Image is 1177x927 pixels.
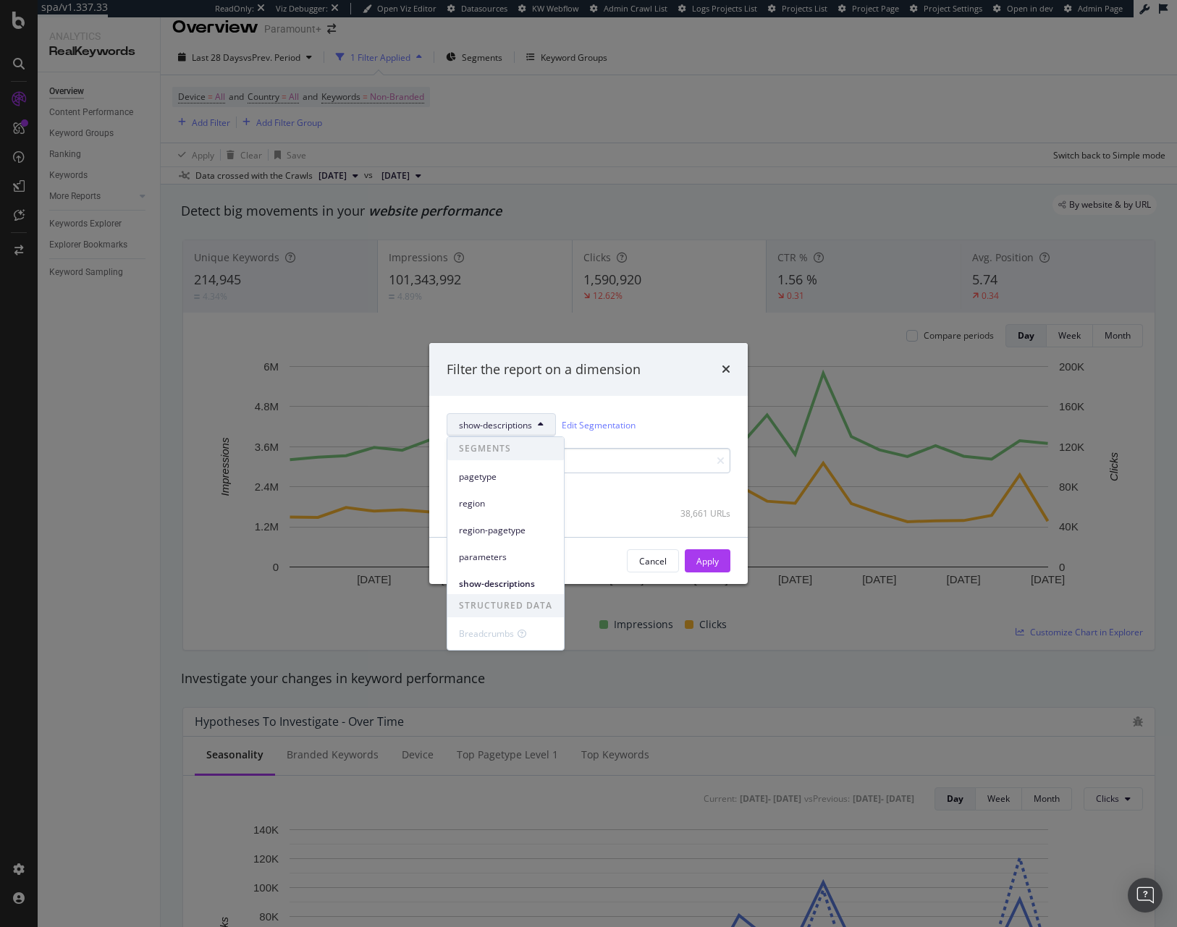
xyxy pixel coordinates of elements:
button: show-descriptions [447,413,556,436]
span: region [459,497,552,510]
button: Cancel [627,549,679,572]
span: show-descriptions [459,577,552,591]
div: times [722,360,730,379]
input: Search [447,448,730,473]
div: modal [429,343,748,585]
div: 38,661 URLs [659,507,730,520]
span: STRUCTURED DATA [447,594,564,617]
div: Select all data available [447,485,730,497]
div: Cancel [639,555,667,567]
span: pagetype [459,470,552,483]
span: parameters [459,551,552,564]
a: Edit Segmentation [562,418,636,433]
div: Breadcrumbs [459,627,526,640]
div: Apply [696,555,719,567]
button: Apply [685,549,730,572]
span: show-descriptions [459,419,532,431]
div: Filter the report on a dimension [447,360,641,379]
span: SEGMENTS [447,437,564,460]
span: region-pagetype [459,524,552,537]
div: Open Intercom Messenger [1128,878,1163,913]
